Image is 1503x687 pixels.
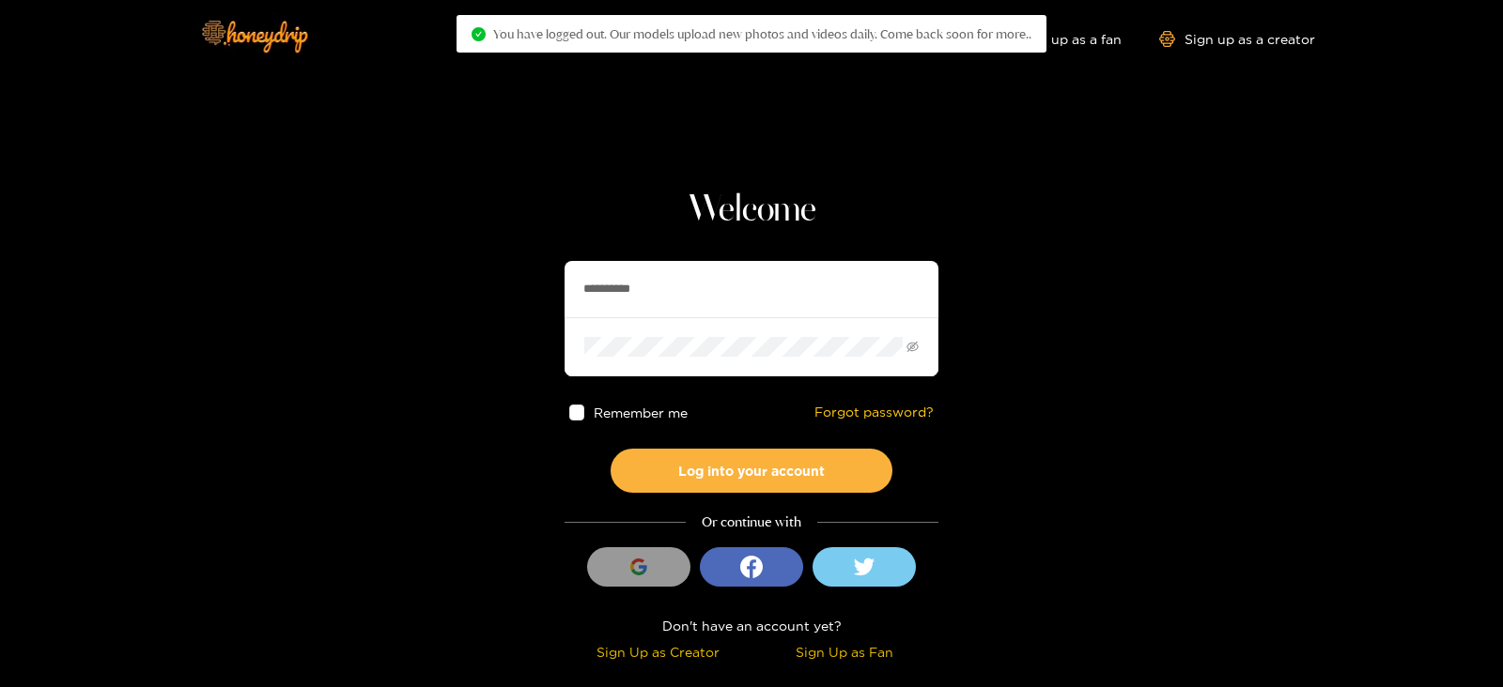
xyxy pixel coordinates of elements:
a: Sign up as a fan [993,31,1122,47]
span: You have logged out. Our models upload new photos and videos daily. Come back soon for more.. [493,26,1031,41]
div: Or continue with [565,511,938,533]
div: Don't have an account yet? [565,615,938,636]
span: check-circle [472,27,486,41]
h1: Welcome [565,188,938,233]
div: Sign Up as Creator [569,641,747,663]
a: Sign up as a creator [1159,31,1315,47]
button: Log into your account [611,449,892,493]
span: eye-invisible [906,341,919,353]
div: Sign Up as Fan [756,641,934,663]
span: Remember me [595,405,689,420]
a: Forgot password? [814,405,934,420]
